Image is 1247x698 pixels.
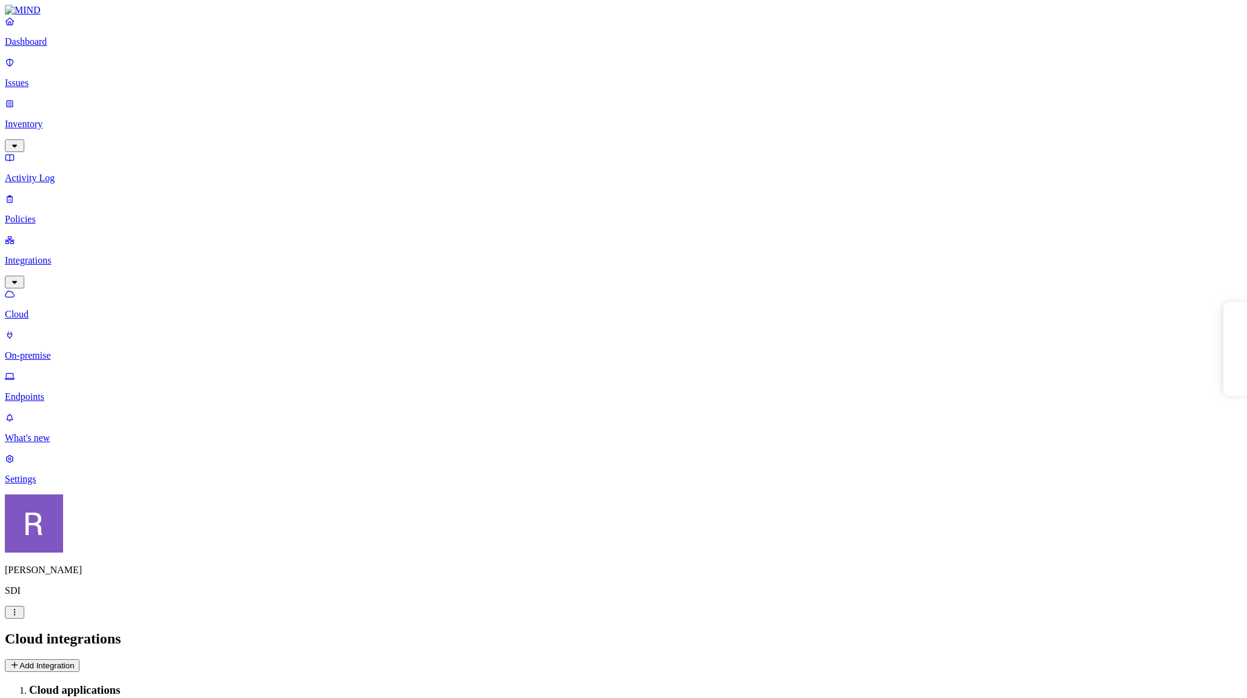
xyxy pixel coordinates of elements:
h2: Cloud integrations [5,631,1242,647]
p: Activity Log [5,173,1242,184]
a: Integrations [5,234,1242,287]
h3: Cloud applications [29,683,1242,697]
p: Cloud [5,309,1242,320]
img: MIND [5,5,41,16]
p: On-premise [5,350,1242,361]
p: Inventory [5,119,1242,130]
p: SDI [5,585,1242,596]
a: What's new [5,412,1242,444]
a: Endpoints [5,371,1242,402]
p: What's new [5,433,1242,444]
a: Cloud [5,288,1242,320]
p: Dashboard [5,36,1242,47]
a: Policies [5,193,1242,225]
p: Policies [5,214,1242,225]
a: On-premise [5,330,1242,361]
p: Endpoints [5,391,1242,402]
p: Settings [5,474,1242,485]
p: Issues [5,78,1242,88]
img: Rich Thompson [5,494,63,553]
a: Dashboard [5,16,1242,47]
a: Settings [5,453,1242,485]
p: [PERSON_NAME] [5,565,1242,576]
button: Add Integration [5,659,79,672]
a: Activity Log [5,152,1242,184]
a: Issues [5,57,1242,88]
p: Integrations [5,255,1242,266]
a: Inventory [5,98,1242,150]
a: MIND [5,5,1242,16]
